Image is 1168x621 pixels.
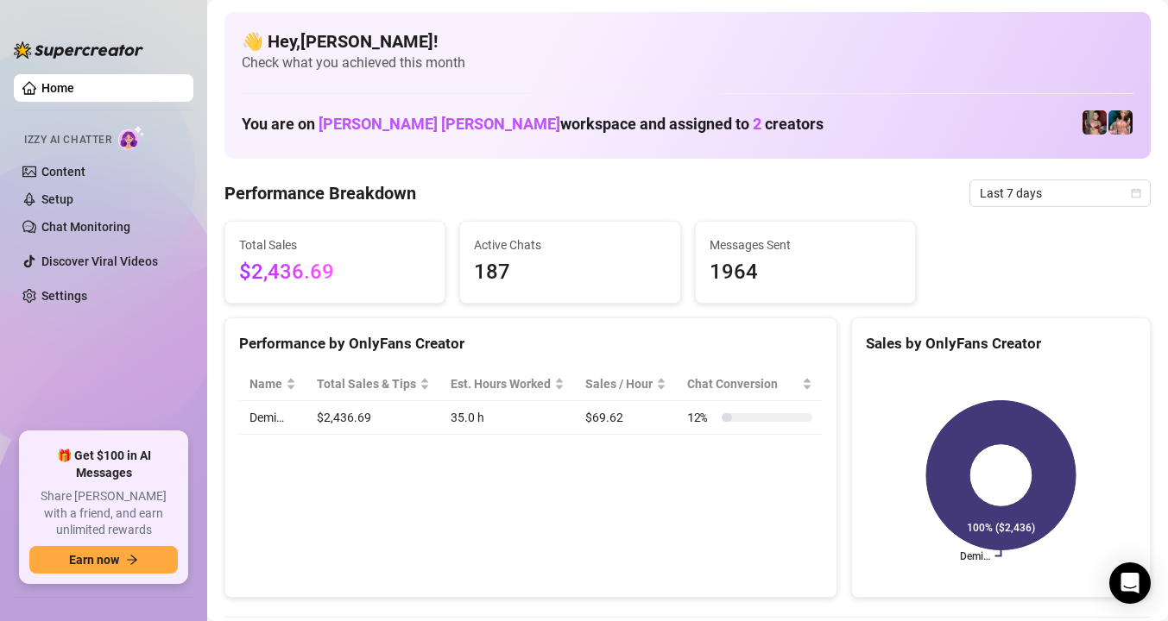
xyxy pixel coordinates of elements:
[242,115,824,134] h1: You are on workspace and assigned to creators
[960,550,990,562] text: Demi…
[1109,562,1151,604] div: Open Intercom Messenger
[41,289,87,303] a: Settings
[126,554,138,566] span: arrow-right
[474,235,666,254] span: Active Chats
[687,374,799,393] span: Chat Conversion
[687,408,715,427] span: 12 %
[24,132,111,148] span: Izzy AI Chatter
[249,374,282,393] span: Name
[575,367,677,401] th: Sales / Hour
[239,256,431,289] span: $2,436.69
[242,53,1133,72] span: Check what you achieved this month
[29,546,178,574] button: Earn nowarrow-right
[41,220,130,234] a: Chat Monitoring
[1108,110,1133,135] img: PeggySue
[41,192,73,206] a: Setup
[239,401,306,435] td: Demi…
[575,401,677,435] td: $69.62
[585,374,653,393] span: Sales / Hour
[118,125,145,150] img: AI Chatter
[41,81,74,95] a: Home
[239,235,431,254] span: Total Sales
[753,115,761,133] span: 2
[29,448,178,481] span: 🎁 Get $100 in AI Messages
[224,181,416,205] h4: Performance Breakdown
[14,41,143,59] img: logo-BBDzfeDw.svg
[710,256,901,289] span: 1964
[239,367,306,401] th: Name
[866,332,1136,355] div: Sales by OnlyFans Creator
[29,488,178,539] span: Share [PERSON_NAME] with a friend, and earn unlimited rewards
[319,115,560,133] span: [PERSON_NAME] [PERSON_NAME]
[440,401,575,435] td: 35.0 h
[69,553,119,567] span: Earn now
[980,180,1140,206] span: Last 7 days
[306,367,440,401] th: Total Sales & Tips
[710,235,901,254] span: Messages Sent
[317,374,416,393] span: Total Sales & Tips
[306,401,440,435] td: $2,436.69
[41,165,85,179] a: Content
[451,374,551,393] div: Est. Hours Worked
[41,254,158,268] a: Discover Viral Videos
[242,29,1133,53] h4: 👋 Hey, [PERSON_NAME] !
[677,367,823,401] th: Chat Conversion
[1131,188,1141,198] span: calendar
[1083,110,1107,135] img: Demi
[474,256,666,289] span: 187
[239,332,823,355] div: Performance by OnlyFans Creator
